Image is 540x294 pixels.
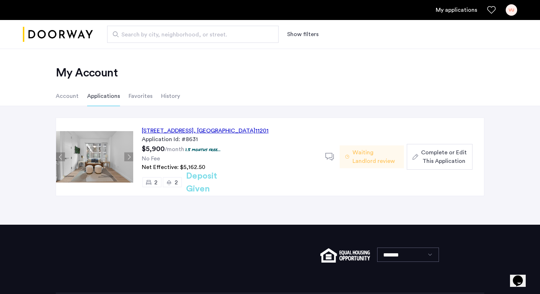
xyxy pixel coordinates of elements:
[23,21,93,48] img: logo
[510,265,533,287] iframe: chat widget
[185,146,221,153] p: 1.5 months free...
[142,126,269,135] div: [STREET_ADDRESS] 11201
[142,156,160,161] span: No Fee
[287,30,319,39] button: Show or hide filters
[87,86,120,106] li: Applications
[186,170,243,195] h2: Deposit Given
[165,146,184,152] sub: /month
[142,135,317,144] div: Application Id: #8631
[124,153,133,161] button: Next apartment
[56,86,79,106] li: Account
[142,164,205,170] span: Net Effective: $5,162.50
[56,66,484,80] h2: My Account
[129,86,152,106] li: Favorites
[154,180,157,185] span: 2
[161,86,180,106] li: History
[107,26,279,43] input: Apartment Search
[142,145,165,153] span: $5,900
[175,180,178,185] span: 2
[407,144,472,170] button: button
[194,128,255,134] span: , [GEOGRAPHIC_DATA]
[121,30,259,39] span: Search by city, neighborhood, or street.
[56,131,133,183] img: Apartment photo
[23,21,93,48] a: Cazamio logo
[487,6,496,14] a: Favorites
[377,248,439,262] select: Language select
[56,153,65,161] button: Previous apartment
[421,148,467,165] span: Complete or Edit This Application
[506,4,517,16] div: VU
[352,148,398,165] span: Waiting Landlord review
[436,6,477,14] a: My application
[320,248,370,263] img: equal-housing.png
